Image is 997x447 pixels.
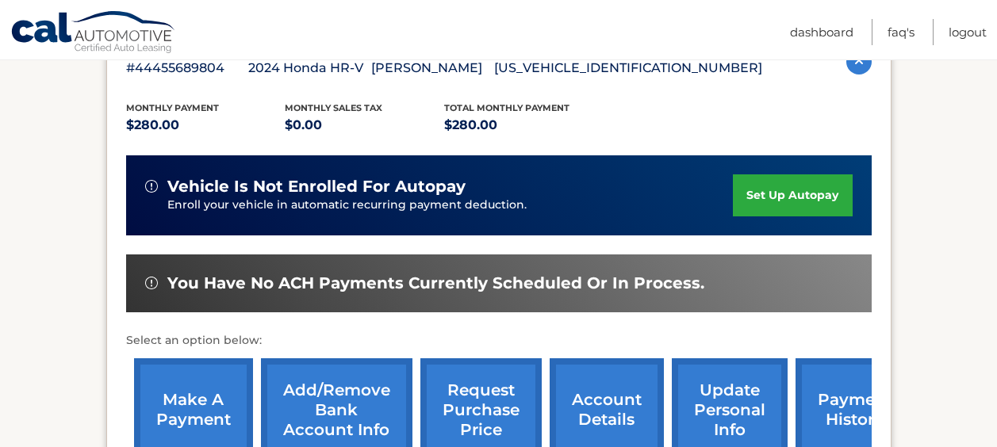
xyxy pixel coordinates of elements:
[790,19,853,45] a: Dashboard
[10,10,177,56] a: Cal Automotive
[285,102,382,113] span: Monthly sales Tax
[145,180,158,193] img: alert-white.svg
[733,174,852,216] a: set up autopay
[949,19,987,45] a: Logout
[371,57,494,79] p: [PERSON_NAME]
[888,19,915,45] a: FAQ's
[167,197,734,214] p: Enroll your vehicle in automatic recurring payment deduction.
[248,57,371,79] p: 2024 Honda HR-V
[126,57,249,79] p: #44455689804
[494,57,762,79] p: [US_VEHICLE_IDENTIFICATION_NUMBER]
[846,49,872,74] img: accordion-active.svg
[285,114,444,136] p: $0.00
[126,114,286,136] p: $280.00
[444,102,569,113] span: Total Monthly Payment
[444,114,604,136] p: $280.00
[145,277,158,289] img: alert-white.svg
[167,273,704,293] span: You have no ACH payments currently scheduled or in process.
[126,102,219,113] span: Monthly Payment
[167,177,466,197] span: vehicle is not enrolled for autopay
[126,331,872,350] p: Select an option below:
